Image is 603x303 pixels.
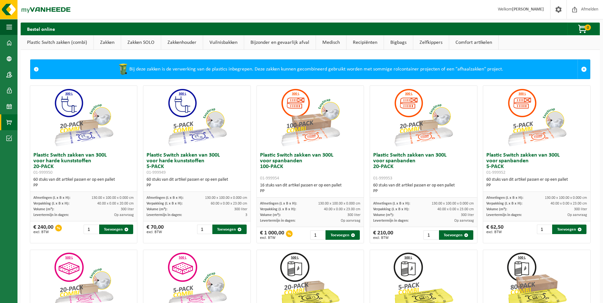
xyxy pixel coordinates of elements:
div: Bij deze zakken is de verwerking van de plastics inbegrepen. Deze zakken kunnen gecombineerd gebr... [42,60,578,79]
input: 1 [537,225,552,234]
span: 130.00 x 100.00 x 0.000 cm [92,196,134,200]
span: Afmetingen (L x B x H): [33,196,70,200]
a: Bigbags [384,35,413,50]
img: WB-0240-HPE-GN-50.png [117,63,129,76]
span: Levertermijn in dagen: [486,213,522,217]
span: excl. BTW [486,230,504,234]
span: Afmetingen (L x B x H): [260,202,297,205]
input: 1 [423,230,438,240]
span: Verpakking (L x B x H): [260,207,296,211]
div: € 1 000,00 [260,230,284,240]
div: 60 stuks van dit artikel passen er op een pallet [33,177,134,188]
button: 0 [567,23,599,35]
span: Levertermijn in dagen: [33,213,69,217]
a: Zakken [94,35,121,50]
input: 1 [84,225,99,234]
div: 60 stuks van dit artikel passen er op een pallet [373,183,474,194]
span: Afmetingen (L x B x H): [486,196,523,200]
span: Verpakking (L x B x H): [486,202,522,205]
img: 01-999954 [278,86,342,149]
div: PP [486,183,587,188]
span: 300 liter [461,213,474,217]
strong: [PERSON_NAME] [512,7,544,12]
span: 300 liter [234,207,247,211]
span: Op aanvraag [454,219,474,223]
h3: Plastic Switch zakken van 300L voor harde kunststoffen 5-PACK [147,152,247,175]
span: 60.00 x 0.00 x 23.00 cm [211,202,247,205]
span: Levertermijn in dagen: [260,219,295,223]
div: 60 stuks van dit artikel passen er op een pallet [486,177,587,188]
img: 01-999952 [505,86,569,149]
h3: Plastic Switch zakken van 300L voor harde kunststoffen 20-PACK [33,152,134,175]
div: € 70,00 [147,225,164,234]
span: Volume (m³): [147,207,167,211]
a: Sluit melding [578,60,590,79]
button: Toevoegen [552,225,586,234]
button: Toevoegen [325,230,360,240]
a: Recipiënten [346,35,384,50]
span: Op aanvraag [114,213,134,217]
input: 1 [197,225,212,234]
span: 40.00 x 0.00 x 23.00 cm [551,202,587,205]
span: 01-999954 [260,176,279,181]
span: 01-999952 [486,170,505,175]
h3: Plastic Switch zakken van 300L voor spanbanden 100-PACK [260,152,361,181]
span: 130.00 x 100.00 x 0.000 cm [545,196,587,200]
h2: Bestel online [21,23,61,35]
span: 130.00 x 100.00 x 0.000 cm [205,196,247,200]
div: PP [33,183,134,188]
a: Vuilnisbakken [203,35,244,50]
span: Volume (m³): [373,213,394,217]
img: 01-999950 [52,86,115,149]
span: Volume (m³): [260,213,281,217]
span: 01-999950 [33,170,52,175]
span: 3 [245,213,247,217]
div: € 210,00 [373,230,393,240]
span: Volume (m³): [486,207,507,211]
div: € 240,00 [33,225,53,234]
span: Verpakking (L x B x H): [373,207,409,211]
img: 01-999949 [165,86,229,149]
span: Verpakking (L x B x H): [33,202,69,205]
a: Zakken SOLO [121,35,161,50]
div: PP [260,188,361,194]
a: Medisch [316,35,346,50]
a: Zakkenhouder [161,35,203,50]
a: Plastic Switch zakken (combi) [21,35,93,50]
div: PP [373,188,474,194]
button: Toevoegen [99,225,134,234]
span: excl. BTW [147,230,164,234]
span: excl. BTW [373,236,393,240]
span: Volume (m³): [33,207,54,211]
button: Toevoegen [212,225,247,234]
span: 01-999949 [147,170,166,175]
div: 16 stuks van dit artikel passen er op een pallet [260,183,361,194]
span: Afmetingen (L x B x H): [147,196,183,200]
a: Bijzonder en gevaarlijk afval [244,35,316,50]
span: 300 liter [574,207,587,211]
input: 1 [310,230,325,240]
span: Op aanvraag [341,219,360,223]
span: excl. BTW [33,230,53,234]
img: 01-999953 [392,86,455,149]
span: 300 liter [121,207,134,211]
span: 300 liter [347,213,360,217]
div: € 62,50 [486,225,504,234]
span: 0 [585,24,591,30]
span: 130.00 x 100.00 x 0.000 cm [432,202,474,205]
span: 40.00 x 0.00 x 23.00 cm [324,207,360,211]
h3: Plastic Switch zakken van 300L voor spanbanden 5-PACK [486,152,587,175]
span: Levertermijn in dagen: [373,219,408,223]
span: 130.00 x 100.00 x 0.000 cm [318,202,360,205]
button: Toevoegen [439,230,473,240]
a: Comfort artikelen [449,35,498,50]
span: Op aanvraag [567,213,587,217]
span: 40.00 x 0.00 x 20.00 cm [97,202,134,205]
h3: Plastic Switch zakken van 300L voor spanbanden 20-PACK [373,152,474,181]
div: PP [147,183,247,188]
span: 01-999953 [373,176,392,181]
span: Levertermijn in dagen: [147,213,182,217]
span: Afmetingen (L x B x H): [373,202,410,205]
a: Zelfkippers [413,35,449,50]
div: 60 stuks van dit artikel passen er op een pallet [147,177,247,188]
